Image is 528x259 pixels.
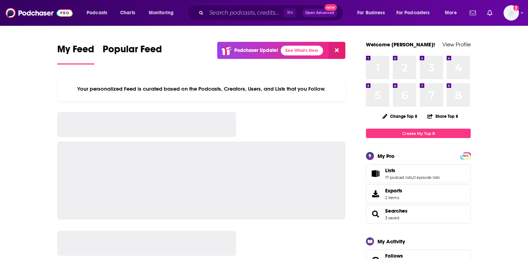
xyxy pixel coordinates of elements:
div: Your personalized Feed is curated based on the Podcasts, Creators, Users, and Lists that you Follow. [57,77,345,101]
span: Follows [385,253,403,259]
a: Lists [385,167,440,174]
a: Create My Top 8 [366,129,471,138]
a: 3 saved [385,215,399,220]
img: User Profile [504,5,519,21]
span: Lists [366,164,471,183]
div: My Activity [377,238,405,245]
img: Podchaser - Follow, Share and Rate Podcasts [6,6,73,20]
a: Exports [366,184,471,203]
span: Exports [385,188,402,194]
button: Change Top 8 [378,112,421,121]
span: New [324,4,337,11]
span: Logged in as EllaRoseMurphy [504,5,519,21]
button: Open AdvancedNew [302,9,337,17]
a: Welcome [PERSON_NAME]! [366,41,435,48]
a: Searches [368,209,382,219]
a: 17 podcast lists [385,175,412,180]
svg: Email not verified [513,5,519,11]
span: Podcasts [87,8,107,18]
a: 0 episode lists [413,175,440,180]
button: open menu [144,7,183,18]
button: open menu [352,7,394,18]
span: 2 items [385,195,402,200]
span: Open Advanced [305,11,334,15]
span: Monitoring [149,8,174,18]
span: Popular Feed [103,43,162,59]
a: See What's New [281,46,323,55]
a: Show notifications dropdown [467,7,479,19]
span: Searches [366,205,471,223]
button: open menu [82,7,116,18]
button: Show profile menu [504,5,519,21]
a: Searches [385,208,408,214]
a: My Feed [57,43,94,64]
input: Search podcasts, credits, & more... [206,7,284,18]
span: For Podcasters [396,8,430,18]
a: PRO [461,153,470,158]
a: Show notifications dropdown [484,7,495,19]
span: , [412,175,413,180]
span: More [445,8,457,18]
button: Share Top 8 [427,109,459,123]
a: View Profile [442,41,471,48]
span: ⌘ K [284,8,296,17]
span: PRO [461,153,470,159]
span: Lists [385,167,395,174]
span: Exports [368,189,382,199]
button: open menu [440,7,465,18]
p: Podchaser Update! [234,47,278,53]
div: My Pro [377,153,395,159]
div: Search podcasts, credits, & more... [194,5,350,21]
span: Charts [120,8,135,18]
a: Lists [368,169,382,178]
a: Charts [116,7,139,18]
a: Follows [385,253,449,259]
a: Popular Feed [103,43,162,64]
button: open menu [392,7,440,18]
span: For Business [357,8,385,18]
span: My Feed [57,43,94,59]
